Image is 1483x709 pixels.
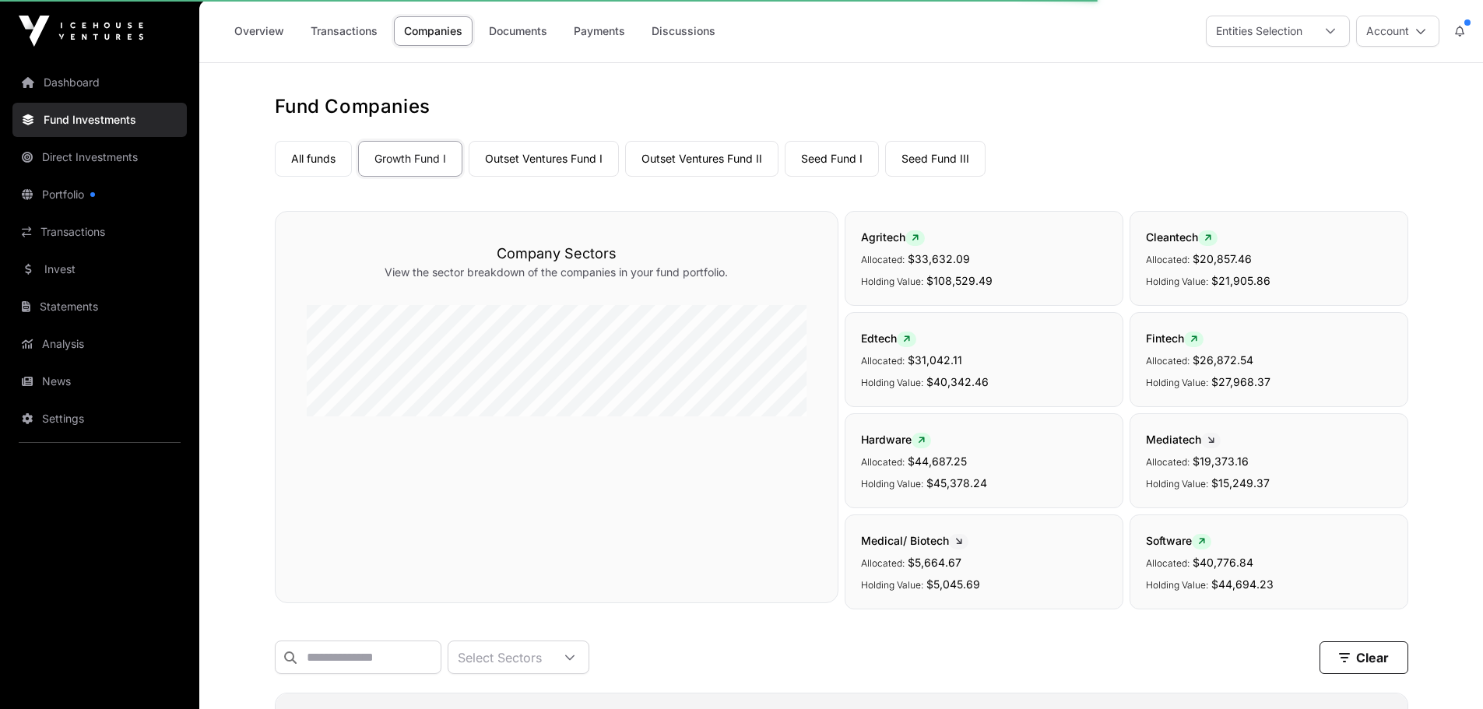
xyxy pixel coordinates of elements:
a: Transactions [300,16,388,46]
span: $108,529.49 [926,274,993,287]
span: Software [1146,534,1211,547]
span: $40,342.46 [926,375,989,388]
h3: Company Sectors [307,243,807,265]
a: Transactions [12,215,187,249]
a: Growth Fund I [358,141,462,177]
a: Seed Fund I [785,141,879,177]
span: $26,872.54 [1193,353,1253,367]
span: Allocated: [1146,355,1190,367]
a: Companies [394,16,473,46]
span: Holding Value: [861,377,923,388]
a: Dashboard [12,65,187,100]
a: Overview [224,16,294,46]
div: Entities Selection [1207,16,1312,46]
button: Account [1356,16,1439,47]
span: Allocated: [1146,254,1190,265]
a: Payments [564,16,635,46]
span: Cleantech [1146,230,1218,244]
span: $15,249.37 [1211,476,1270,490]
span: $44,687.25 [908,455,967,468]
span: $20,857.46 [1193,252,1252,265]
span: Holding Value: [1146,276,1208,287]
span: $21,905.86 [1211,274,1270,287]
span: $45,378.24 [926,476,987,490]
span: Allocated: [1146,456,1190,468]
span: Fintech [1146,332,1204,345]
a: News [12,364,187,398]
span: $44,694.23 [1211,577,1274,591]
a: Documents [479,16,557,46]
iframe: Chat Widget [1405,634,1483,709]
span: $5,045.69 [926,577,980,591]
span: Holding Value: [861,276,923,287]
span: Agritech [861,230,925,244]
span: $27,968.37 [1211,375,1270,388]
a: Outset Ventures Fund II [625,141,778,177]
a: Outset Ventures Fund I [469,141,619,177]
a: Fund Investments [12,103,187,137]
span: Allocated: [1146,557,1190,569]
a: Settings [12,402,187,436]
span: Holding Value: [1146,478,1208,490]
span: Allocated: [861,254,905,265]
a: Statements [12,290,187,324]
span: Hardware [861,433,931,446]
a: Invest [12,252,187,286]
a: Discussions [641,16,726,46]
a: Portfolio [12,177,187,212]
span: $33,632.09 [908,252,970,265]
span: Holding Value: [861,478,923,490]
span: Edtech [861,332,916,345]
span: Allocated: [861,355,905,367]
button: Clear [1320,641,1408,674]
span: Allocated: [861,557,905,569]
span: $5,664.67 [908,556,961,569]
span: Holding Value: [1146,579,1208,591]
span: $31,042.11 [908,353,962,367]
span: Holding Value: [861,579,923,591]
span: Allocated: [861,456,905,468]
a: All funds [275,141,352,177]
span: Medical/ Biotech [861,534,968,547]
p: View the sector breakdown of the companies in your fund portfolio. [307,265,807,280]
img: Icehouse Ventures Logo [19,16,143,47]
span: $40,776.84 [1193,556,1253,569]
h1: Fund Companies [275,94,1408,119]
a: Seed Fund III [885,141,986,177]
div: Select Sectors [448,641,551,673]
span: Mediatech [1146,433,1221,446]
span: Holding Value: [1146,377,1208,388]
a: Direct Investments [12,140,187,174]
a: Analysis [12,327,187,361]
span: $19,373.16 [1193,455,1249,468]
